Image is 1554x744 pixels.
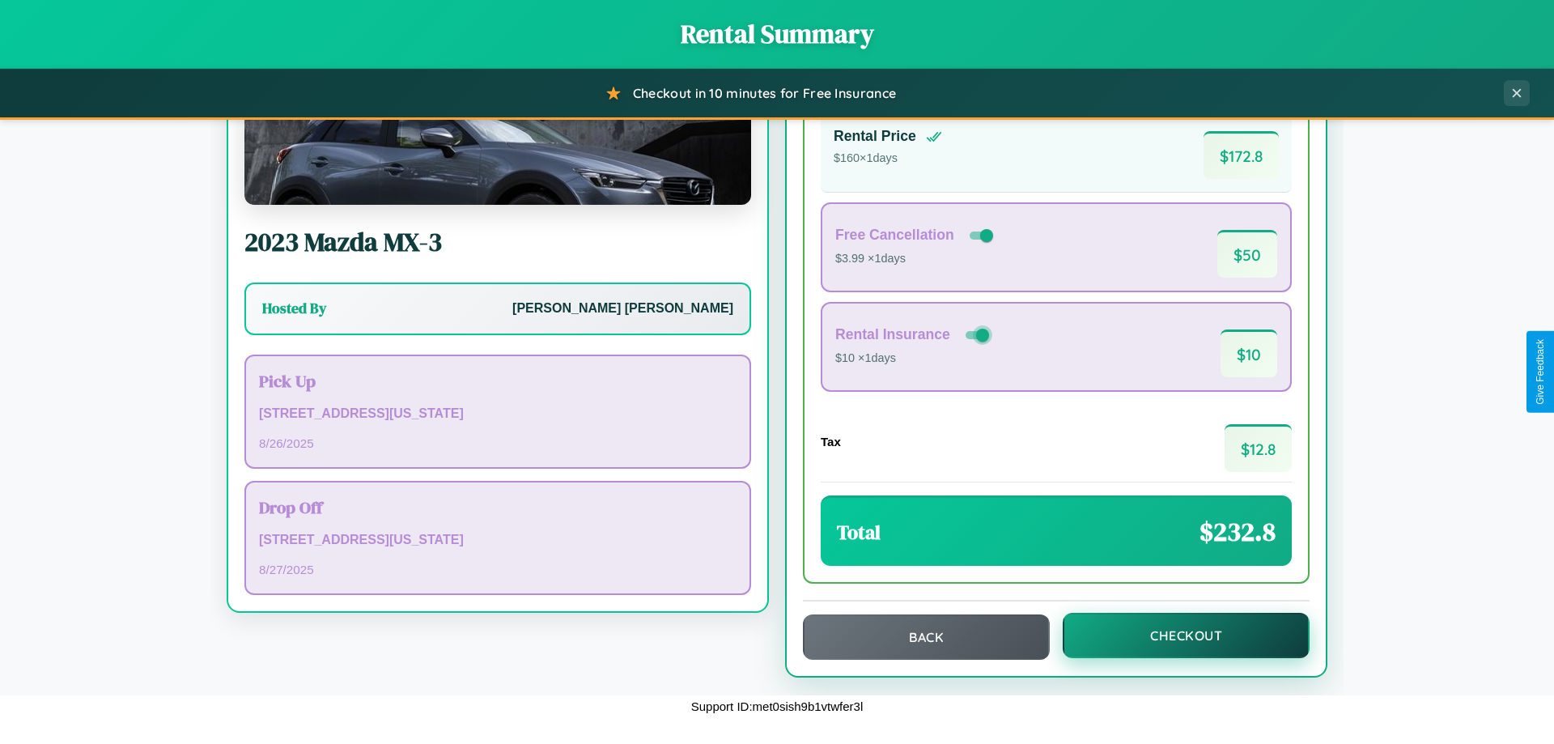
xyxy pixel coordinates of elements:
h3: Pick Up [259,369,737,393]
p: [STREET_ADDRESS][US_STATE] [259,402,737,426]
span: Checkout in 10 minutes for Free Insurance [633,85,896,101]
button: Checkout [1063,613,1310,658]
h4: Free Cancellation [835,227,954,244]
span: $ 50 [1217,230,1277,278]
h4: Tax [821,435,841,449]
p: 8 / 27 / 2025 [259,559,737,580]
h3: Hosted By [262,299,326,318]
div: Give Feedback [1535,339,1546,405]
h2: 2023 Mazda MX-3 [244,224,751,260]
h3: Total [837,519,881,546]
span: $ 232.8 [1199,514,1276,550]
h4: Rental Price [834,128,916,145]
button: Back [803,614,1050,660]
p: $ 160 × 1 days [834,148,942,169]
span: $ 10 [1221,329,1277,377]
h4: Rental Insurance [835,326,950,343]
h3: Drop Off [259,495,737,519]
p: [PERSON_NAME] [PERSON_NAME] [512,297,733,321]
img: Mazda MX-3 [244,43,751,205]
p: $3.99 × 1 days [835,249,996,270]
span: $ 172.8 [1204,131,1279,179]
p: $10 × 1 days [835,348,992,369]
p: 8 / 26 / 2025 [259,432,737,454]
p: [STREET_ADDRESS][US_STATE] [259,529,737,552]
h1: Rental Summary [16,16,1538,52]
p: Support ID: met0sish9b1vtwfer3l [691,695,864,717]
span: $ 12.8 [1225,424,1292,472]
